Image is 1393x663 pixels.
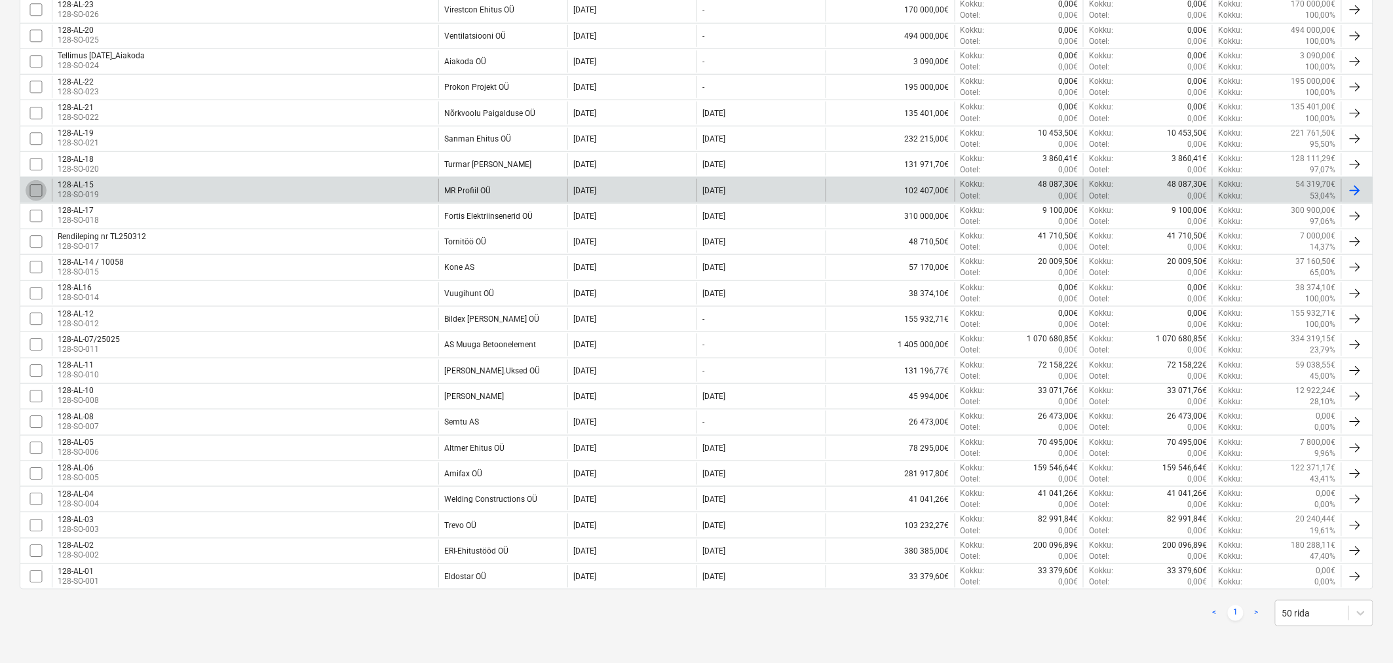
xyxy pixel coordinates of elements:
p: 0,00€ [1187,139,1207,150]
div: [DATE] [573,109,596,118]
div: [DATE] [573,366,596,375]
p: 0,00€ [1058,76,1078,87]
div: 155 932,71€ [826,308,955,330]
p: 128-SO-020 [58,164,99,175]
div: 128-AL-17 [58,206,99,215]
p: Kokku : [1089,385,1113,396]
div: Nõrkvoolu Paigalduse OÜ [444,109,535,118]
div: 195 000,00€ [826,76,955,98]
p: 128-SO-019 [58,189,99,200]
p: 0,00€ [1058,139,1078,150]
div: [DATE] [573,31,596,41]
p: 20 009,50€ [1167,256,1207,267]
p: 0,00€ [1187,191,1207,202]
p: Kokku : [1089,231,1113,242]
p: Ootel : [1089,396,1109,407]
p: 0,00€ [1058,25,1078,36]
div: 131 196,77€ [826,360,955,382]
p: 7 000,00€ [1301,231,1336,242]
p: Kokku : [961,256,985,267]
p: Kokku : [1089,411,1113,422]
p: 128-SO-012 [58,318,99,330]
p: Kokku : [1218,333,1242,345]
p: 128-SO-017 [58,241,146,252]
p: 37 160,50€ [1296,256,1336,267]
p: Kokku : [1218,396,1242,407]
div: 128-AL-19 [58,128,99,138]
div: - [702,83,704,92]
p: Ootel : [1089,10,1109,21]
div: [DATE] [702,109,725,118]
div: 57 170,00€ [826,256,955,278]
p: Ootel : [961,242,981,253]
div: 135 401,00€ [826,102,955,124]
p: 20 009,50€ [1038,256,1078,267]
div: 128-AL-07/25025 [58,335,120,344]
p: 97,06% [1310,216,1336,227]
div: [DATE] [702,392,725,401]
div: Turmar Kate OÜ [444,160,531,169]
p: 48 087,30€ [1167,179,1207,190]
p: 54 319,70€ [1296,179,1336,190]
p: Kokku : [1089,25,1113,36]
p: Kokku : [1218,164,1242,176]
p: Ootel : [1089,62,1109,73]
div: Aiakoda OÜ [444,57,486,66]
p: Kokku : [1218,345,1242,356]
div: 103 232,27€ [826,514,955,536]
p: Kokku : [1218,231,1242,242]
p: Kokku : [1218,153,1242,164]
div: - [702,366,704,375]
p: 0,00€ [1058,308,1078,319]
p: Ootel : [961,191,981,202]
div: [DATE] [573,392,596,401]
div: 128-AL-14 / 10058 [58,257,124,267]
p: 0,00€ [1058,50,1078,62]
p: Kokku : [1218,139,1242,150]
p: 0,00€ [1058,87,1078,98]
p: Kokku : [961,76,985,87]
div: 310 000,00€ [826,205,955,227]
div: - [702,31,704,41]
p: 33 071,76€ [1167,385,1207,396]
div: 26 473,00€ [826,411,955,433]
p: Kokku : [1218,87,1242,98]
p: 128-SO-008 [58,395,99,406]
p: Ootel : [1089,294,1109,305]
p: 128 111,29€ [1291,153,1336,164]
p: 128-SO-022 [58,112,99,123]
p: 100,00% [1306,294,1336,305]
p: Ootel : [1089,139,1109,150]
p: 0,00€ [1187,267,1207,278]
p: Kokku : [1218,113,1242,124]
p: Kokku : [1218,25,1242,36]
div: 128-AL-21 [58,103,99,112]
p: 23,79% [1310,345,1336,356]
div: [DATE] [573,83,596,92]
p: Kokku : [961,50,985,62]
div: AS Muuga Betoonelement [444,340,536,349]
p: Kokku : [961,25,985,36]
p: 14,37% [1310,242,1336,253]
p: Ootel : [961,36,981,47]
p: 128-SO-015 [58,267,124,278]
div: Virestcon Ehitus OÜ [444,5,514,14]
p: 28,10% [1310,396,1336,407]
p: 1 070 680,85€ [1156,333,1207,345]
p: 0,00€ [1187,76,1207,87]
p: Ootel : [961,62,981,73]
p: 0,00€ [1187,308,1207,319]
p: Kokku : [961,128,985,139]
p: 0,00€ [1058,164,1078,176]
p: Kokku : [1218,50,1242,62]
div: 48 710,50€ [826,231,955,253]
div: 128-AL-20 [58,26,99,35]
p: 0,00€ [1058,62,1078,73]
p: 3 090,00€ [1301,50,1336,62]
p: 334 319,15€ [1291,333,1336,345]
p: Ootel : [961,345,981,356]
p: Kokku : [1089,256,1113,267]
p: Kokku : [1218,205,1242,216]
p: Ootel : [961,164,981,176]
div: Plasto Aknad.Uksed OÜ [444,366,540,375]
